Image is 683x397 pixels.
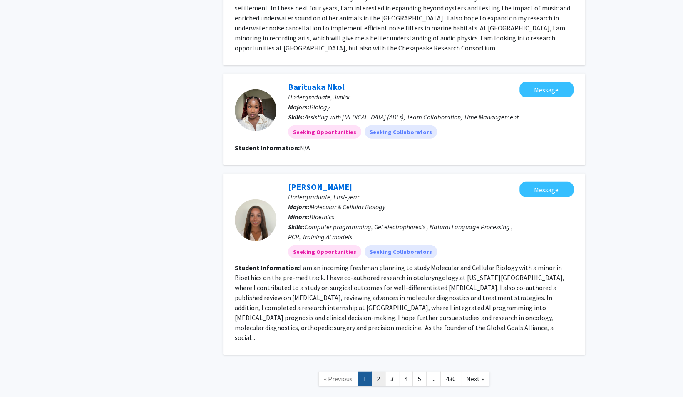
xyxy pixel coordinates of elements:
b: Majors: [288,103,310,111]
a: 3 [385,372,399,386]
span: Next » [466,375,484,383]
span: Undergraduate, Junior [288,93,350,101]
iframe: Chat [648,360,677,391]
b: Student Information: [235,144,300,152]
span: Undergraduate, First-year [288,193,359,201]
a: Previous Page [318,372,358,386]
span: Biology [310,103,330,111]
a: Next [461,372,489,386]
mat-chip: Seeking Collaborators [365,245,437,258]
b: Skills: [288,223,305,231]
b: Skills: [288,113,305,121]
a: 5 [412,372,427,386]
a: Barituaka Nkol [288,82,344,92]
b: Majors: [288,203,310,211]
span: Assisting with [MEDICAL_DATA] (ADLs), Team Collaboration, Time Manangement [305,113,519,121]
button: Message Barituaka Nkol [519,82,574,97]
a: 1 [358,372,372,386]
a: 2 [371,372,385,386]
span: « Previous [324,375,353,383]
b: Minors: [288,213,310,221]
span: Bioethics [310,213,334,221]
fg-read-more: N/A [300,144,310,152]
button: Message Ariana Goli [519,182,574,197]
nav: Page navigation [223,363,585,397]
mat-chip: Seeking Collaborators [365,125,437,139]
a: 430 [440,372,461,386]
span: Molecular & Cellular Biology [310,203,385,211]
a: 4 [399,372,413,386]
span: ... [432,375,435,383]
a: [PERSON_NAME] [288,181,352,192]
b: Student Information: [235,263,300,272]
span: Computer programming, Gel electrophoresis , Natural Language Processing , PCR, Training AI models [288,223,513,241]
fg-read-more: I am an incoming freshman planning to study Molecular and Cellular Biology with a minor in Bioeth... [235,263,564,342]
mat-chip: Seeking Opportunities [288,245,361,258]
mat-chip: Seeking Opportunities [288,125,361,139]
